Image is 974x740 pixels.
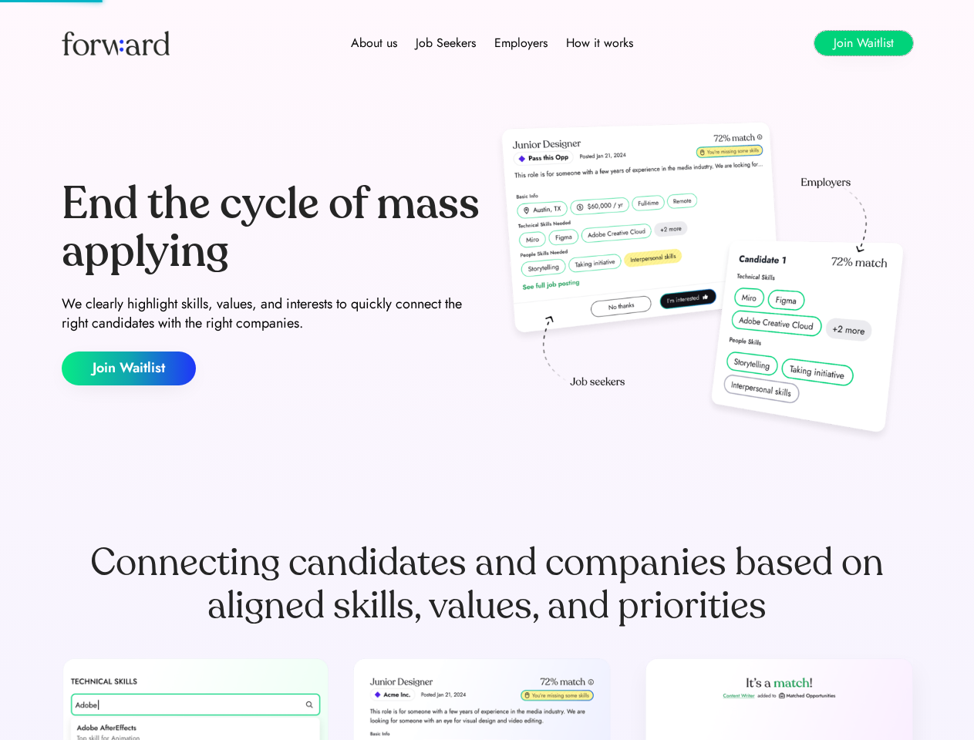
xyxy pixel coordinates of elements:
div: End the cycle of mass applying [62,180,481,275]
div: We clearly highlight skills, values, and interests to quickly connect the right candidates with t... [62,294,481,333]
img: Forward logo [62,31,170,55]
div: Job Seekers [416,34,476,52]
button: Join Waitlist [814,31,913,55]
img: hero-image.png [494,117,913,449]
div: How it works [566,34,633,52]
div: Connecting candidates and companies based on aligned skills, values, and priorities [62,541,913,627]
div: About us [351,34,397,52]
button: Join Waitlist [62,351,196,385]
div: Employers [494,34,548,52]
